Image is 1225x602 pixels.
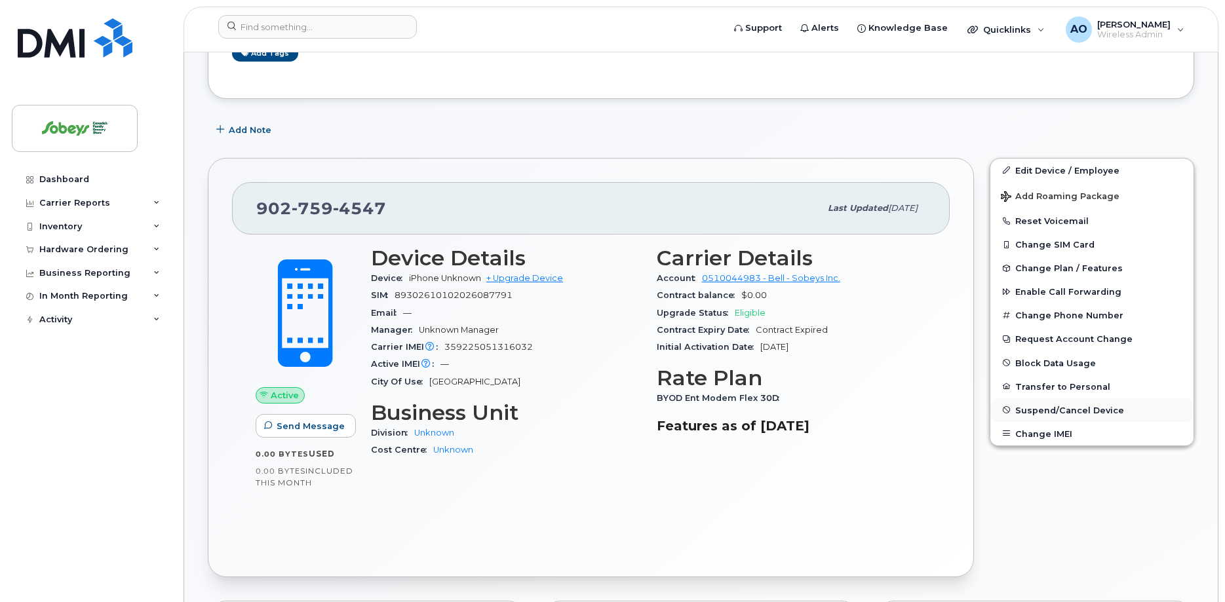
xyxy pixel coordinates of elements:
[657,418,927,434] h3: Features as of [DATE]
[848,15,957,41] a: Knowledge Base
[990,327,1194,350] button: Request Account Change
[292,198,333,218] span: 759
[990,256,1194,280] button: Change Plan / Features
[958,16,1054,43] div: Quicklinks
[218,15,417,39] input: Find something...
[232,45,298,62] a: Add tags
[208,119,282,142] button: Add Note
[256,414,356,438] button: Send Message
[229,124,271,136] span: Add Note
[414,428,454,438] a: Unknown
[756,325,828,335] span: Contract Expired
[888,203,918,213] span: [DATE]
[657,393,786,403] span: BYOD Ent Modem Flex 30D
[433,445,473,455] a: Unknown
[990,280,1194,303] button: Enable Call Forwarding
[486,273,563,283] a: + Upgrade Device
[309,449,335,459] span: used
[371,325,419,335] span: Manager
[1057,16,1194,43] div: Antonio Orgera
[371,401,641,424] h3: Business Unit
[745,22,782,35] span: Support
[1097,29,1171,40] span: Wireless Admin
[657,273,702,283] span: Account
[990,398,1194,422] button: Suspend/Cancel Device
[256,449,309,459] span: 0.00 Bytes
[371,273,409,283] span: Device
[741,290,767,300] span: $0.00
[990,182,1194,209] button: Add Roaming Package
[444,342,533,352] span: 359225051316032
[990,351,1194,375] button: Block Data Usage
[990,303,1194,327] button: Change Phone Number
[429,377,520,386] span: [GEOGRAPHIC_DATA]
[791,15,848,41] a: Alerts
[409,273,481,283] span: iPhone Unknown
[1001,191,1119,204] span: Add Roaming Package
[657,246,927,270] h3: Carrier Details
[371,445,433,455] span: Cost Centre
[371,342,444,352] span: Carrier IMEI
[990,233,1194,256] button: Change SIM Card
[657,308,735,318] span: Upgrade Status
[395,290,513,300] span: 89302610102026087791
[1015,287,1121,297] span: Enable Call Forwarding
[333,198,386,218] span: 4547
[371,246,641,270] h3: Device Details
[657,342,760,352] span: Initial Activation Date
[760,342,788,352] span: [DATE]
[1015,405,1124,415] span: Suspend/Cancel Device
[983,24,1031,35] span: Quicklinks
[990,209,1194,233] button: Reset Voicemail
[657,290,741,300] span: Contract balance
[990,375,1194,398] button: Transfer to Personal
[828,203,888,213] span: Last updated
[371,428,414,438] span: Division
[657,366,927,390] h3: Rate Plan
[702,273,840,283] a: 0510044983 - Bell - Sobeys Inc.
[868,22,948,35] span: Knowledge Base
[1015,263,1123,273] span: Change Plan / Features
[277,420,345,432] span: Send Message
[735,308,766,318] span: Eligible
[440,359,449,369] span: —
[990,159,1194,182] a: Edit Device / Employee
[371,377,429,386] span: City Of Use
[1097,19,1171,29] span: [PERSON_NAME]
[419,325,499,335] span: Unknown Manager
[403,308,412,318] span: —
[256,466,353,487] span: included this month
[256,198,386,218] span: 902
[1070,22,1087,37] span: AO
[811,22,839,35] span: Alerts
[657,325,756,335] span: Contract Expiry Date
[371,290,395,300] span: SIM
[271,389,299,402] span: Active
[371,359,440,369] span: Active IMEI
[990,422,1194,445] button: Change IMEI
[725,15,791,41] a: Support
[371,308,403,318] span: Email
[256,466,305,476] span: 0.00 Bytes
